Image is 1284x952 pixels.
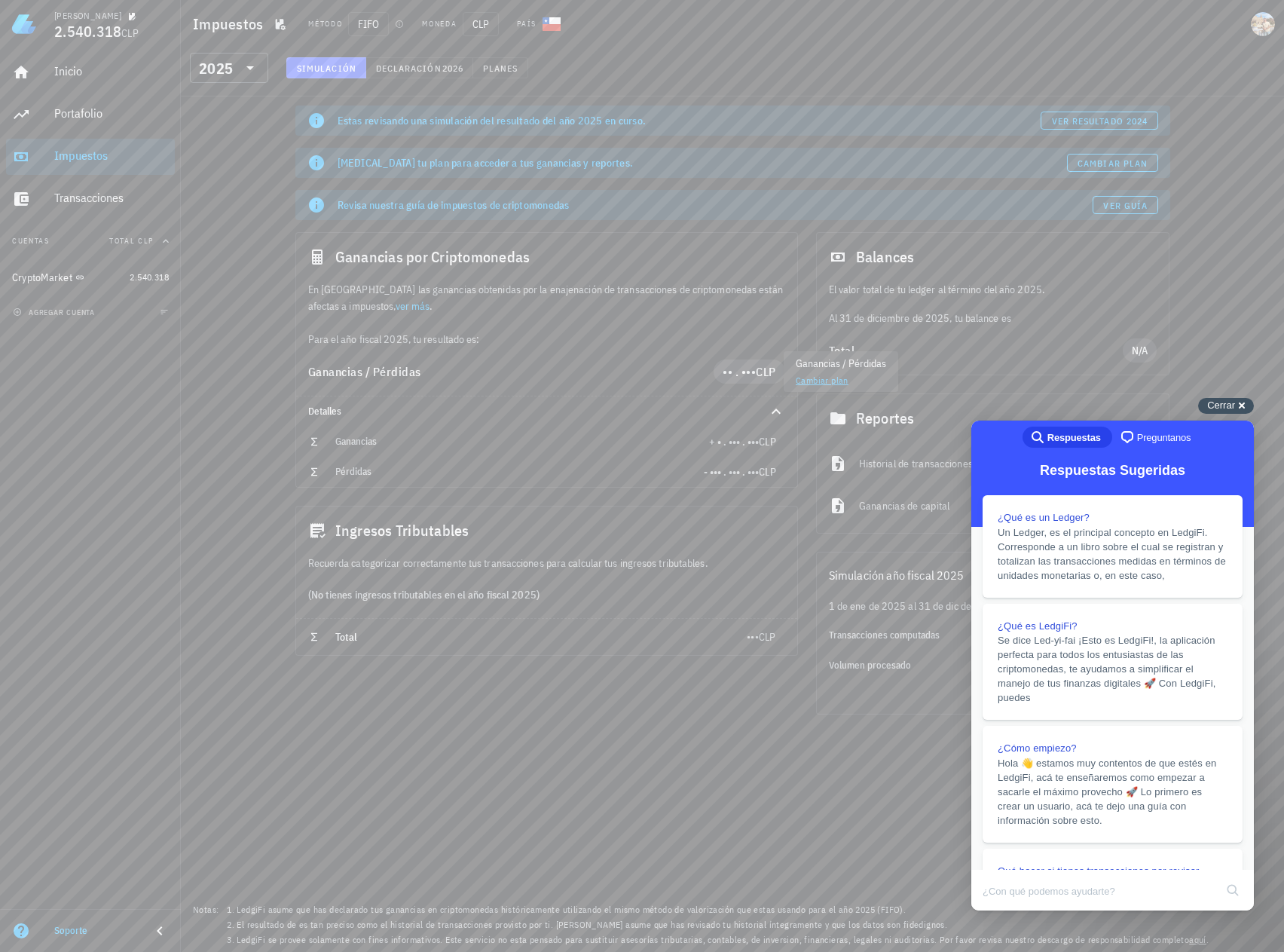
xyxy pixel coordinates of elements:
[54,21,121,41] span: 2.540.318
[130,271,169,283] span: 2.540.318
[338,113,1041,128] div: Estas revisando una simulación del resultado del año 2025 en curso.
[296,63,356,74] span: Simulación
[859,489,1041,522] div: Ganancias de capital
[1041,112,1157,130] button: ver resultado 2024
[1132,338,1148,363] span: N/A
[296,571,797,618] div: (No tienes ingresos tributables en el año fiscal 2025)
[759,435,776,448] span: CLP
[817,233,1169,281] div: Balances
[784,351,898,392] div: Ganancias / Pérdidas
[54,10,121,22] div: [PERSON_NAME]
[181,898,1284,952] footer: Notas:
[54,148,169,163] div: Impuestos
[335,630,358,644] span: Total
[286,57,366,78] button: Simulación
[463,12,499,36] span: CLP
[121,26,139,40] span: CLP
[543,15,561,33] div: CL-icon
[756,364,776,379] span: CLP
[338,156,634,170] span: [MEDICAL_DATA] tu plan para acceder a tus ganancias y reportes.
[12,271,72,284] div: CryptoMarket
[199,61,233,76] div: 2025
[1093,196,1158,214] a: Ver guía
[1207,399,1235,411] span: Cerrar
[709,435,759,448] span: + • . ••• . •••
[482,63,518,74] span: Planes
[366,57,473,78] button: Declaración 2026
[296,281,797,347] div: En [GEOGRAPHIC_DATA] las ganancias obtenidas por la enajenación de transacciones de criptomonedas...
[829,660,1075,672] div: Volumen procesado
[6,139,175,175] a: Impuestos
[237,917,1209,932] li: El resultado de es tan preciso como el historial de transacciones provisto por ti. [PERSON_NAME] ...
[796,375,848,386] a: Cambiar plan
[12,12,36,36] img: LedgiFi
[9,305,102,320] button: agregar cuenta
[829,281,1157,298] p: El valor total de tu ledger al término del año 2025.
[296,233,797,281] div: Ganancias por Criptomonedas
[704,465,759,479] span: - ••• . ••• . •••
[829,344,1123,357] div: Total
[237,932,1209,947] li: LedgiFi se provee solamente con fines informativos. Este servicio no esta pensado para sustituir ...
[54,64,169,78] div: Inicio
[296,507,797,555] div: Ingresos Tributables
[1067,154,1158,172] a: Cambiar plan
[759,465,776,479] span: CLP
[54,925,139,937] div: Soporte
[1102,200,1148,211] span: Ver guía
[308,364,421,379] span: Ganancias / Pérdidas
[1077,158,1148,169] span: Cambiar plan
[817,281,1169,326] div: Al 31 de diciembre de 2025, tu balance es
[6,223,175,259] button: CuentasTotal CLP
[348,12,389,36] span: FIFO
[859,447,1041,480] div: Historial de transacciones
[829,629,1115,641] div: Transacciones computadas
[6,259,175,295] a: CryptoMarket 2.540.318
[759,630,776,644] span: CLP
[11,428,271,545] a: Qué hacer si tienes transacciones por revisar
[6,96,175,133] a: Portafolio
[6,54,175,90] a: Inicio
[422,18,457,30] div: Moneda
[971,421,1254,911] iframe: Help Scout Beacon - Live Chat, Contact Form, and Knowledge Base
[190,53,268,83] div: 2025
[1189,934,1206,945] a: aquí
[335,466,704,478] div: Pérdidas
[193,12,269,36] h1: Impuestos
[1198,398,1254,414] button: Cerrar
[1051,115,1148,127] span: ver resultado 2024
[54,106,169,121] div: Portafolio
[396,299,430,313] a: ver más
[296,396,797,427] div: Detalles
[338,197,1093,213] div: Revisa nuestra guía de impuestos de criptomonedas
[237,902,1209,917] li: LedgiFi asume que has declarado tus ganancias en criptomonedas históricamente utilizando el mismo...
[817,394,1169,442] div: Reportes
[723,364,756,379] span: •• . •••
[747,630,759,644] span: •••
[26,445,228,456] span: Qué hacer si tienes transacciones por revisar
[109,236,154,246] span: Total CLP
[442,63,463,74] span: 2026
[517,18,537,30] div: País
[375,63,442,74] span: Declaración
[296,555,797,571] div: Recuerda categorizar correctamente tus transacciones para calcular tus ingresos tributables.
[54,191,169,205] div: Transacciones
[335,436,709,448] div: Ganancias
[817,598,1169,614] div: 1 de ene de 2025 al 31 de dic de 2025.
[1251,12,1275,36] div: avatar
[308,406,749,418] div: Detalles
[6,181,175,217] a: Transacciones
